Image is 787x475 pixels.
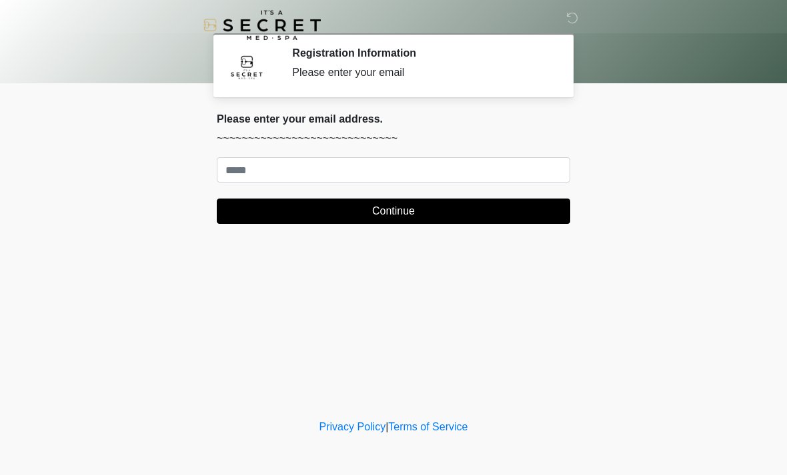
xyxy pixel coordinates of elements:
a: | [385,421,388,432]
h2: Registration Information [292,47,550,59]
img: It's A Secret Med Spa Logo [203,10,321,40]
button: Continue [217,199,570,224]
a: Privacy Policy [319,421,386,432]
div: Please enter your email [292,65,550,81]
h2: Please enter your email address. [217,113,570,125]
img: Agent Avatar [227,47,267,87]
a: Terms of Service [388,421,468,432]
p: ~~~~~~~~~~~~~~~~~~~~~~~~~~~~~ [217,131,570,147]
